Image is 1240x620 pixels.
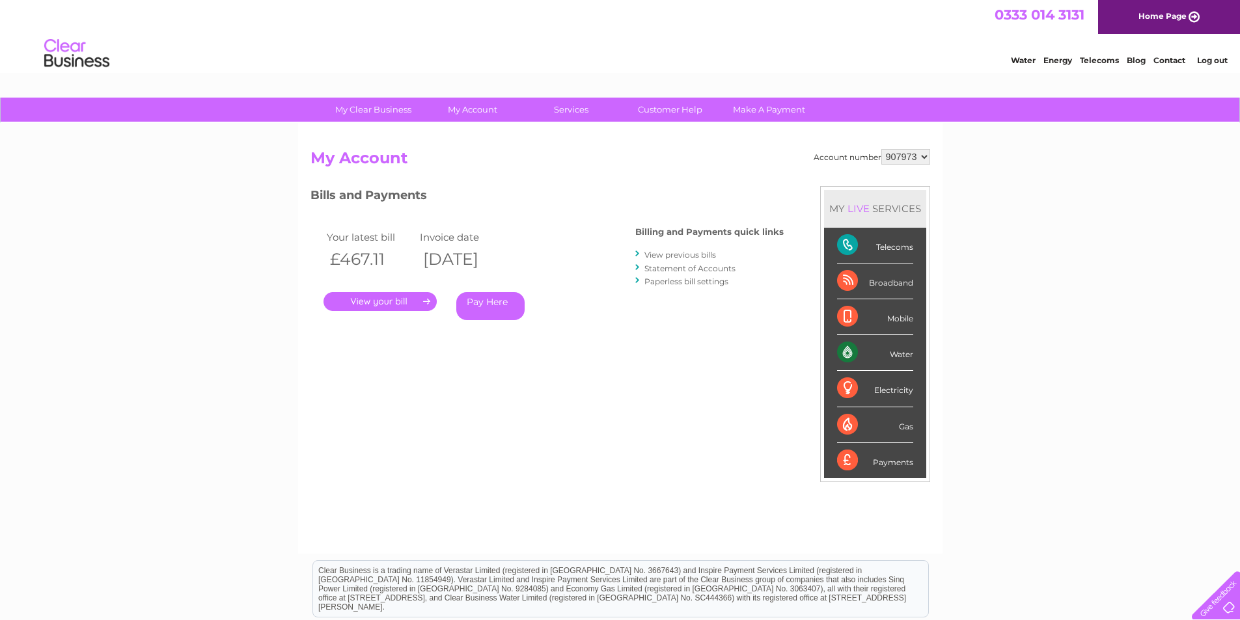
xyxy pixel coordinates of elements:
[845,202,872,215] div: LIVE
[44,34,110,74] img: logo.png
[1197,55,1228,65] a: Log out
[616,98,724,122] a: Customer Help
[1127,55,1146,65] a: Blog
[419,98,526,122] a: My Account
[814,149,930,165] div: Account number
[837,263,913,299] div: Broadband
[313,7,928,63] div: Clear Business is a trading name of Verastar Limited (registered in [GEOGRAPHIC_DATA] No. 3667643...
[824,190,926,227] div: MY SERVICES
[320,98,427,122] a: My Clear Business
[456,292,525,320] a: Pay Here
[644,276,728,286] a: Paperless bill settings
[715,98,823,122] a: Make A Payment
[310,149,930,174] h2: My Account
[837,335,913,371] div: Water
[1043,55,1072,65] a: Energy
[837,407,913,443] div: Gas
[417,246,510,273] th: [DATE]
[635,227,784,237] h4: Billing and Payments quick links
[644,250,716,260] a: View previous bills
[1153,55,1185,65] a: Contact
[324,246,417,273] th: £467.11
[517,98,625,122] a: Services
[837,299,913,335] div: Mobile
[324,228,417,246] td: Your latest bill
[644,263,736,273] a: Statement of Accounts
[1011,55,1036,65] a: Water
[837,228,913,263] div: Telecoms
[324,292,437,311] a: .
[417,228,510,246] td: Invoice date
[837,443,913,478] div: Payments
[1080,55,1119,65] a: Telecoms
[837,371,913,407] div: Electricity
[995,7,1084,23] a: 0333 014 3131
[310,186,784,209] h3: Bills and Payments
